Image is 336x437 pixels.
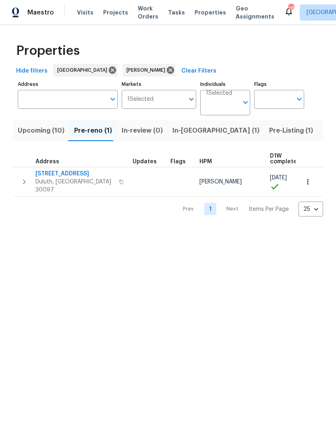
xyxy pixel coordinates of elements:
[122,64,176,77] div: [PERSON_NAME]
[13,64,51,79] button: Hide filters
[133,159,157,165] span: Updates
[127,67,168,75] span: [PERSON_NAME]
[175,202,323,217] nav: Pagination Navigation
[16,47,80,55] span: Properties
[199,159,212,165] span: HPM
[35,159,59,165] span: Address
[168,10,185,16] span: Tasks
[254,82,304,87] label: Flags
[186,94,197,105] button: Open
[74,125,112,137] span: Pre-reno (1)
[269,125,313,137] span: Pre-Listing (1)
[195,9,226,17] span: Properties
[127,96,153,103] span: 1 Selected
[288,5,294,13] div: 115
[270,175,287,181] span: [DATE]
[122,125,163,137] span: In-review (0)
[57,67,110,75] span: [GEOGRAPHIC_DATA]
[170,159,186,165] span: Flags
[200,82,250,87] label: Individuals
[18,82,118,87] label: Address
[236,5,274,21] span: Geo Assignments
[27,9,54,17] span: Maestro
[122,82,197,87] label: Markets
[199,179,242,185] span: [PERSON_NAME]
[204,203,216,216] a: Goto page 1
[18,125,64,137] span: Upcoming (10)
[35,178,114,194] span: Duluth, [GEOGRAPHIC_DATA] 30097
[53,64,118,77] div: [GEOGRAPHIC_DATA]
[249,206,289,214] p: Items Per Page
[240,97,251,108] button: Open
[178,64,220,79] button: Clear Filters
[181,67,216,77] span: Clear Filters
[16,67,48,77] span: Hide filters
[77,9,93,17] span: Visits
[107,94,118,105] button: Open
[270,154,297,165] span: D1W complete
[172,125,259,137] span: In-[GEOGRAPHIC_DATA] (1)
[294,94,305,105] button: Open
[138,5,158,21] span: Work Orders
[103,9,128,17] span: Projects
[35,170,114,178] span: [STREET_ADDRESS]
[206,90,232,97] span: 1 Selected
[299,199,323,220] div: 25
